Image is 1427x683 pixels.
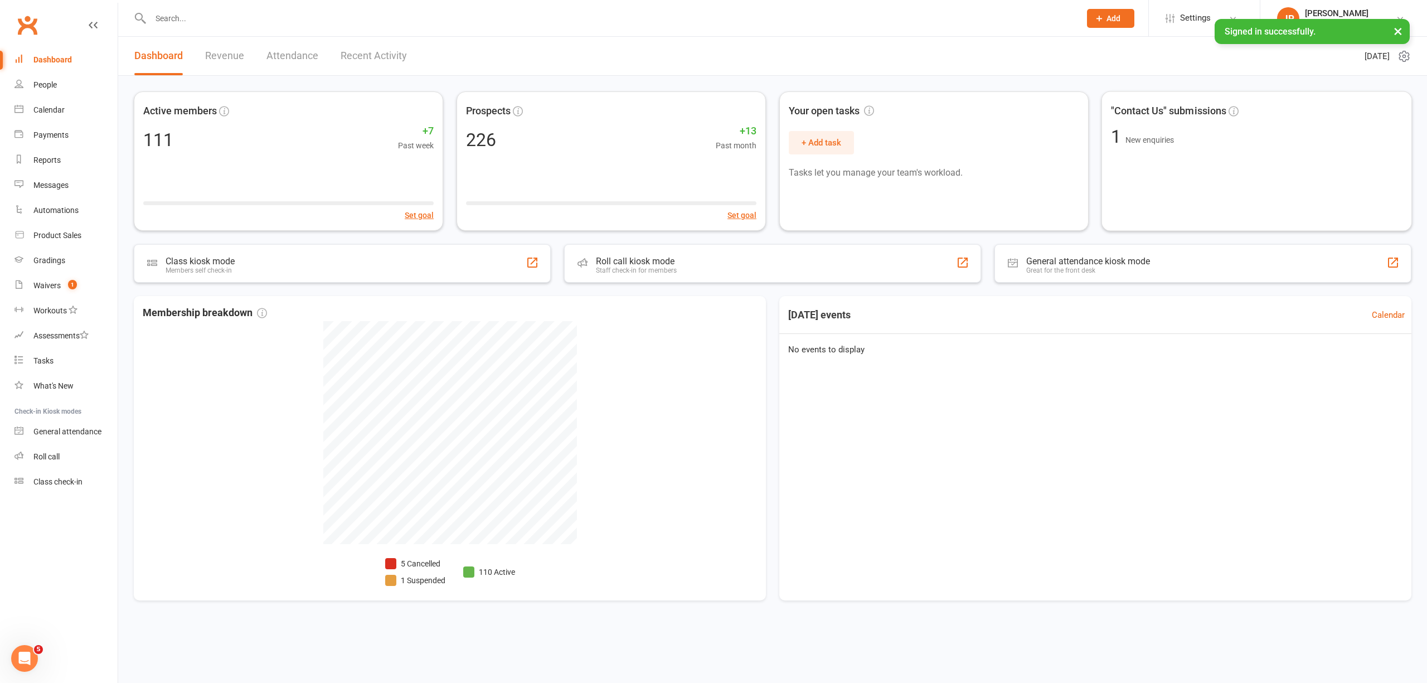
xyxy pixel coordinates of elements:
button: × [1388,19,1408,43]
div: Dashboard [33,55,72,64]
div: Automations [33,206,79,215]
div: Workouts [33,306,67,315]
span: 1 [68,280,77,289]
a: Workouts [14,298,118,323]
span: +7 [398,123,434,139]
div: Calendar [33,105,65,114]
div: Roll call kiosk mode [596,256,677,267]
div: Class check-in [33,477,82,486]
a: Dashboard [14,47,118,72]
div: Reports [33,156,61,164]
div: People [33,80,57,89]
a: Messages [14,173,118,198]
span: Settings [1180,6,1211,31]
a: Class kiosk mode [14,469,118,495]
iframe: Intercom live chat [11,645,38,672]
button: Add [1087,9,1134,28]
div: General attendance kiosk mode [1026,256,1150,267]
div: 226 [466,131,496,149]
a: Recent Activity [341,37,407,75]
a: Revenue [205,37,244,75]
a: Attendance [266,37,318,75]
div: Waivers [33,281,61,290]
div: JP [1277,7,1299,30]
div: Class kiosk mode [166,256,235,267]
span: Past month [716,139,756,152]
div: Assessments [33,331,89,340]
button: Set goal [727,209,756,221]
button: + Add task [789,131,854,154]
span: Prospects [466,103,511,119]
div: Members self check-in [166,267,235,274]
a: Calendar [14,98,118,123]
a: Product Sales [14,223,118,248]
span: Your open tasks [789,103,874,119]
a: Automations [14,198,118,223]
div: Roll call [33,452,60,461]
a: Waivers 1 [14,273,118,298]
a: Tasks [14,348,118,374]
div: Staff check-in for members [596,267,677,274]
div: No events to display [775,334,1416,365]
span: Add [1106,14,1120,23]
span: 1 [1111,126,1125,147]
span: 5 [34,645,43,654]
div: Messages [33,181,69,190]
input: Search... [147,11,1072,26]
div: Great for the front desk [1026,267,1150,274]
p: Tasks let you manage your team's workload. [789,166,1079,180]
span: +13 [716,123,756,139]
a: Payments [14,123,118,148]
div: Gradings [33,256,65,265]
div: What's New [33,381,74,390]
a: Calendar [1372,308,1405,322]
span: Active members [143,103,217,119]
span: "Contact Us" submissions [1111,103,1226,119]
a: Reports [14,148,118,173]
span: New enquiries [1125,135,1174,144]
div: 111 [143,131,173,149]
a: Clubworx [13,11,41,39]
h3: [DATE] events [779,305,860,325]
a: What's New [14,374,118,399]
li: 1 Suspended [385,574,445,587]
div: Product Sales [33,231,81,240]
span: Membership breakdown [143,305,267,321]
a: Roll call [14,444,118,469]
div: [PERSON_NAME] [1305,8,1368,18]
span: [DATE] [1365,50,1390,63]
li: 110 Active [463,566,515,578]
div: Platinum Jiu Jitsu [1305,18,1368,28]
a: Gradings [14,248,118,273]
a: Dashboard [134,37,183,75]
div: Tasks [33,356,54,365]
div: Payments [33,130,69,139]
li: 5 Cancelled [385,558,445,570]
span: Signed in successfully. [1225,26,1316,37]
a: Assessments [14,323,118,348]
span: Past week [398,139,434,152]
button: Set goal [405,209,434,221]
div: General attendance [33,427,101,436]
a: People [14,72,118,98]
a: General attendance kiosk mode [14,419,118,444]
